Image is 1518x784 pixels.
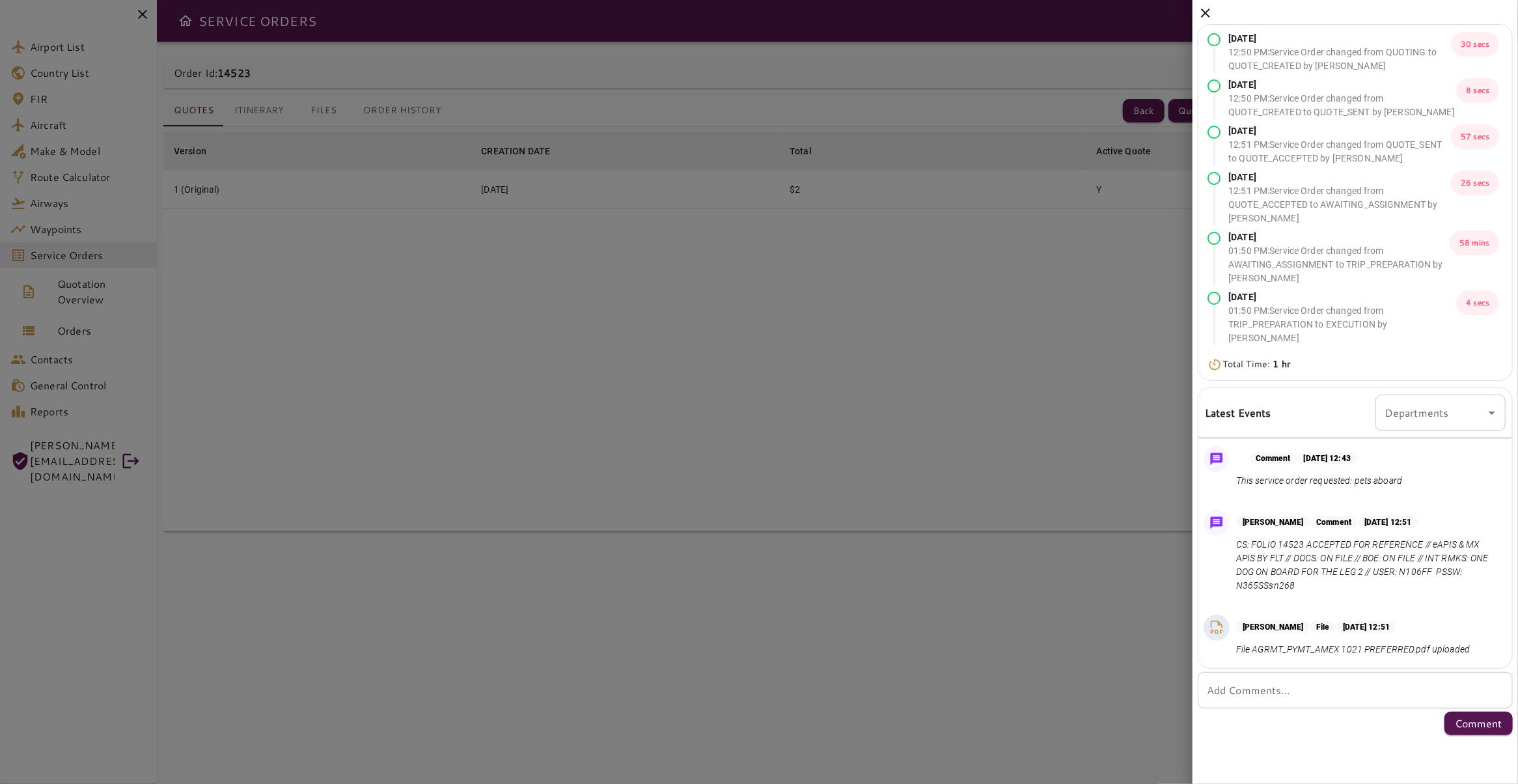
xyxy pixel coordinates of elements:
[1456,78,1499,103] p: 8 secs
[1228,244,1450,285] p: 01:50 PM : Service Order changed from AWAITING_ASSIGNMENT to TRIP_PREPARATION by [PERSON_NAME]
[1451,171,1499,195] p: 26 secs
[1358,516,1418,528] p: [DATE] 12:51
[1450,231,1499,255] p: 58 mins
[1228,124,1451,138] p: [DATE]
[1236,474,1402,488] p: This service order requested: pets aboard
[1249,453,1297,464] p: Comment
[1297,453,1357,464] p: [DATE] 12:43
[1207,618,1226,637] img: PDF File
[1236,621,1310,633] p: [PERSON_NAME]
[1236,643,1470,656] p: File AGRMT_PYMT_AMEX 1021 PREFERRED.pdf uploaded
[1228,290,1456,304] p: [DATE]
[1228,32,1451,46] p: [DATE]
[1205,404,1271,421] h6: Latest Events
[1228,304,1456,345] p: 01:50 PM : Service Order changed from TRIP_PREPARATION to EXECUTION by [PERSON_NAME]
[1236,516,1310,528] p: [PERSON_NAME]
[1451,32,1499,57] p: 30 secs
[1207,450,1226,468] img: Message Icon
[1451,124,1499,149] p: 57 secs
[1444,712,1513,735] button: Comment
[1236,538,1500,593] p: CS: FOLIO 14523 ACCEPTED FOR REFERENCE // eAPIS & MX APIS BY FLT // DOCS: ON FILE // BOE: ON FILE...
[1222,357,1290,371] p: Total Time:
[1310,516,1358,528] p: Comment
[1336,621,1396,633] p: [DATE] 12:51
[1310,621,1336,633] p: File
[1228,46,1451,73] p: 12:50 PM : Service Order changed from QUOTING to QUOTE_CREATED by [PERSON_NAME]
[1228,138,1451,165] p: 12:51 PM : Service Order changed from QUOTE_SENT to QUOTE_ACCEPTED by [PERSON_NAME]
[1228,171,1451,184] p: [DATE]
[1273,357,1291,371] b: 1 hr
[1456,290,1499,315] p: 4 secs
[1228,78,1456,92] p: [DATE]
[1228,92,1456,119] p: 12:50 PM : Service Order changed from QUOTE_CREATED to QUOTE_SENT by [PERSON_NAME]
[1207,358,1222,371] img: Timer Icon
[1228,231,1450,244] p: [DATE]
[1228,184,1451,225] p: 12:51 PM : Service Order changed from QUOTE_ACCEPTED to AWAITING_ASSIGNMENT by [PERSON_NAME]
[1207,514,1226,532] img: Message Icon
[1455,716,1502,731] p: Comment
[1483,404,1501,422] button: Open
